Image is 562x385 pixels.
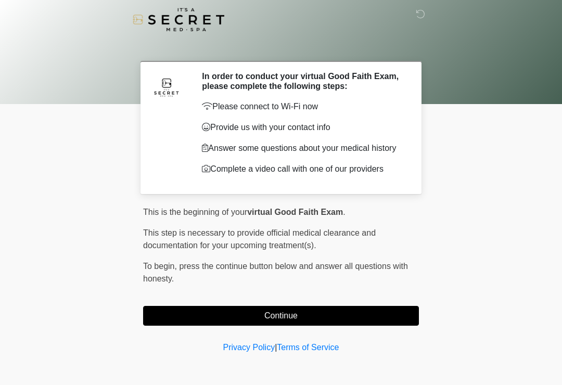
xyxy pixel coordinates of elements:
[151,71,182,102] img: Agent Avatar
[275,343,277,352] a: |
[143,306,419,326] button: Continue
[135,37,427,57] h1: ‎ ‎
[202,121,403,134] p: Provide us with your contact info
[133,8,224,31] img: It's A Secret Med Spa Logo
[343,208,345,216] span: .
[202,142,403,155] p: Answer some questions about your medical history
[202,100,403,113] p: Please connect to Wi-Fi now
[202,163,403,175] p: Complete a video call with one of our providers
[202,71,403,91] h2: In order to conduct your virtual Good Faith Exam, please complete the following steps:
[223,343,275,352] a: Privacy Policy
[143,208,247,216] span: This is the beginning of your
[143,262,408,283] span: press the continue button below and answer all questions with honesty.
[277,343,339,352] a: Terms of Service
[247,208,343,216] strong: virtual Good Faith Exam
[143,262,179,271] span: To begin,
[143,228,376,250] span: This step is necessary to provide official medical clearance and documentation for your upcoming ...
